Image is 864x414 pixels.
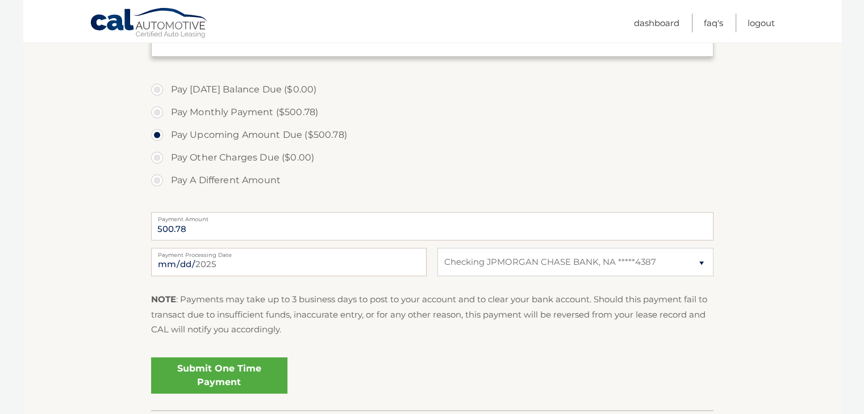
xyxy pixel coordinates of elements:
[151,212,713,221] label: Payment Amount
[748,14,775,32] a: Logout
[151,357,287,394] a: Submit One Time Payment
[151,169,713,192] label: Pay A Different Amount
[151,248,427,257] label: Payment Processing Date
[151,101,713,124] label: Pay Monthly Payment ($500.78)
[151,212,713,240] input: Payment Amount
[634,14,679,32] a: Dashboard
[151,78,713,101] label: Pay [DATE] Balance Due ($0.00)
[151,124,713,146] label: Pay Upcoming Amount Due ($500.78)
[704,14,723,32] a: FAQ's
[151,248,427,276] input: Payment Date
[151,146,713,169] label: Pay Other Charges Due ($0.00)
[151,292,713,337] p: : Payments may take up to 3 business days to post to your account and to clear your bank account....
[90,7,209,40] a: Cal Automotive
[151,294,176,305] strong: NOTE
